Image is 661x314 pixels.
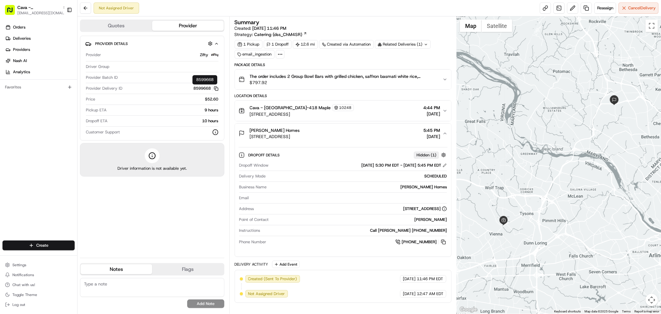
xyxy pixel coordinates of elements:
[403,206,447,212] div: [STREET_ADDRESS]
[250,73,438,79] span: The order includes 2 Group Bowl Bars with grilled chicken, saffron basmati white rice, supergreen...
[254,31,302,38] span: Catering (dss_ChM4SR)
[254,31,307,38] a: Catering (dss_ChM4SR)
[109,107,218,113] div: 9 hours
[597,5,613,11] span: Reassign
[59,90,99,96] span: API Documentation
[460,20,482,32] button: Show street map
[417,291,443,297] span: 12:47 AM EDT
[205,96,218,102] span: $52.60
[235,25,287,31] span: Created:
[86,86,122,91] span: Provider Delivery ID
[235,101,451,121] button: Cava - [GEOGRAPHIC_DATA]-418 Maple10248[STREET_ADDRESS]4:44 PM[DATE]
[13,25,25,30] span: Orders
[622,310,631,313] a: Terms (opens in new tab)
[12,282,35,287] span: Chat with us!
[395,239,447,245] a: [PHONE_NUMBER]
[2,34,77,43] a: Deliveries
[152,21,224,31] button: Provider
[375,40,431,49] div: Related Deliveries (1)
[482,20,512,32] button: Show satellite imagery
[86,107,107,113] span: Pickup ETA
[239,163,269,168] span: Dropoff Window
[416,152,436,158] span: Hidden ( 1 )
[402,239,437,245] span: [PHONE_NUMBER]
[86,96,95,102] span: Price
[235,143,451,257] div: [PERSON_NAME] Homes[STREET_ADDRESS]5:45 PM[DATE]
[152,264,224,274] button: Flags
[235,93,452,98] div: Location Details
[2,261,75,269] button: Settings
[2,240,75,250] button: Create
[269,184,447,190] div: [PERSON_NAME] Homes
[239,206,254,212] span: Address
[12,302,25,307] span: Log out
[16,40,102,47] input: Clear
[235,70,451,89] button: The order includes 2 Group Bowl Bars with grilled chicken, saffron basmati white rice, supergreen...
[2,280,75,289] button: Chat with us!
[235,50,275,59] div: email_ingestion
[594,2,616,14] button: Reassign
[250,133,300,140] span: [STREET_ADDRESS]
[239,184,267,190] span: Business Name
[44,105,75,110] a: Powered byPylon
[249,153,281,158] span: Dropoff Details
[235,262,268,267] div: Delivery Activity
[13,36,31,41] span: Deliveries
[293,40,318,49] div: 12.6 mi
[417,276,443,282] span: 11:46 PM EDT
[253,25,287,31] span: [DATE] 11:46 PM
[403,291,416,297] span: [DATE]
[239,217,269,222] span: Point of Contact
[414,151,447,159] button: Hidden (1)
[268,173,447,179] div: SCHEDULED
[361,163,447,168] div: [DATE] 5:30 PM EDT - [DATE] 5:45 PM EDT
[117,166,187,171] span: Driver information is not available yet.
[62,105,75,110] span: Pylon
[86,75,118,80] span: Provider Batch ID
[423,111,440,117] span: [DATE]
[2,271,75,279] button: Notifications
[50,87,102,99] a: 💻API Documentation
[12,272,34,277] span: Notifications
[12,262,26,267] span: Settings
[85,38,219,49] button: Provider Details
[458,306,479,314] img: Google
[17,11,67,16] button: [EMAIL_ADDRESS][DOMAIN_NAME]
[2,56,77,66] a: Nash AI
[628,5,656,11] span: Cancel Delivery
[86,118,108,124] span: Dropoff ETA
[12,292,37,297] span: Toggle Theme
[6,91,11,96] div: 📗
[250,111,354,117] span: [STREET_ADDRESS]
[192,75,217,84] div: 8599668
[403,276,416,282] span: [DATE]
[235,31,307,38] div: Strategy:
[13,47,30,52] span: Providers
[319,40,374,49] div: Created via Automation
[263,228,447,233] div: Call [PERSON_NAME] [PHONE_NUMBER]
[2,2,64,17] button: Cava - [GEOGRAPHIC_DATA][EMAIL_ADDRESS][DOMAIN_NAME]
[619,2,659,14] button: CancelDelivery
[36,243,48,248] span: Create
[13,69,30,75] span: Analytics
[6,59,17,70] img: 1736555255976-a54dd68f-1ca7-489b-9aae-adbdc363a1c4
[235,20,260,25] h3: Summary
[2,300,75,309] button: Log out
[13,58,27,64] span: Nash AI
[235,62,452,67] div: Package Details
[86,52,101,58] span: Provider
[248,276,297,282] span: Created (Sent To Provider)
[271,217,447,222] div: [PERSON_NAME]
[81,264,152,274] button: Notes
[239,228,260,233] span: Instructions
[339,105,352,110] span: 10248
[6,6,19,19] img: Nash
[2,22,77,32] a: Orders
[646,20,658,32] button: Toggle fullscreen view
[250,105,331,111] span: Cava - [GEOGRAPHIC_DATA]-418 Maple
[272,261,300,268] button: Add Event
[554,309,581,314] button: Keyboard shortcuts
[95,41,128,46] span: Provider Details
[6,25,113,35] p: Welcome 👋
[250,127,300,133] span: [PERSON_NAME] Homes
